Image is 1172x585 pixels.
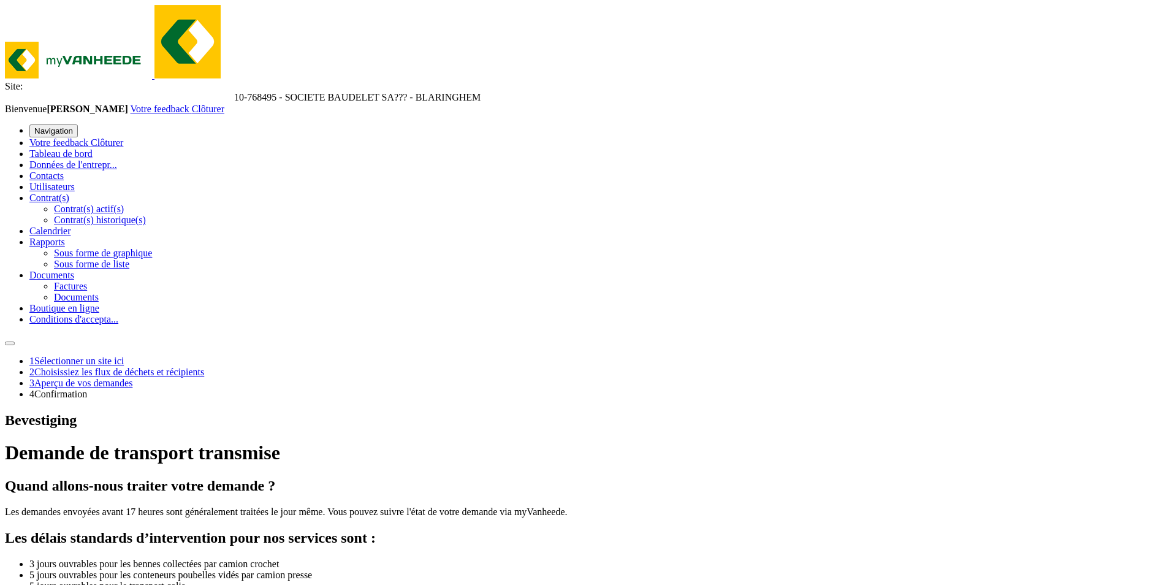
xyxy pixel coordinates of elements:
a: 2Choisissiez les flux de déchets et récipients [29,367,204,377]
img: myVanheede [5,42,152,78]
span: 10-768495 - SOCIETE BAUDELET SA??? - BLARINGHEM [234,92,481,102]
a: Sous forme de liste [54,259,129,269]
button: Navigation [29,124,78,137]
a: Documents [54,292,99,302]
a: Boutique en ligne [29,303,99,313]
a: Factures [54,281,87,291]
span: 3 [29,378,34,388]
a: Sous forme de graphique [54,248,152,258]
span: Bienvenue [5,104,131,114]
a: Clôturer [91,137,123,148]
a: Clôturer [192,104,224,114]
a: Contrat(s) [29,193,69,203]
h2: Les délais standards d’intervention pour nos services sont : [5,530,1167,546]
h2: Bevestiging [5,412,1167,429]
a: Conditions d'accepta... [29,314,118,324]
span: 4 [29,389,34,399]
li: 5 jours ouvrables pour les conteneurs poubelles vidés par camion presse [29,570,1167,581]
span: Site: [5,81,23,91]
img: myVanheede [154,5,221,78]
a: Votre feedback [131,104,192,114]
a: Rapports [29,237,65,247]
a: Contrat(s) actif(s) [54,204,124,214]
span: Choisissiez les flux de déchets et récipients [34,367,204,377]
a: Données de l'entrepr... [29,159,117,170]
span: Aperçu de vos demandes [34,378,132,388]
h1: Demande de transport transmise [5,442,1167,464]
h2: Quand allons-nous traiter votre demande ? [5,478,1167,494]
a: 1Sélectionner un site ici [29,356,124,366]
span: Votre feedback [131,104,189,114]
span: Sélectionner un site ici [34,356,124,366]
span: Votre feedback [29,137,88,148]
a: Utilisateurs [29,182,75,192]
a: Documents [29,270,74,280]
a: Contrat(s) historique(s) [54,215,146,225]
span: 1 [29,356,34,366]
span: Navigation [34,126,73,136]
p: Les demandes envoyées avant 17 heures sont généralement traitées le jour même. Vous pouvez suivre... [5,507,1167,518]
a: Calendrier [29,226,71,236]
span: Confirmation [34,389,87,399]
span: 2 [29,367,34,377]
a: 3Aperçu de vos demandes [29,378,132,388]
a: Contacts [29,170,64,181]
a: Votre feedback [29,137,91,148]
li: 3 jours ouvrables pour les bennes collectées par camion crochet [29,559,1167,570]
strong: [PERSON_NAME] [47,104,127,114]
a: Tableau de bord [29,148,93,159]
